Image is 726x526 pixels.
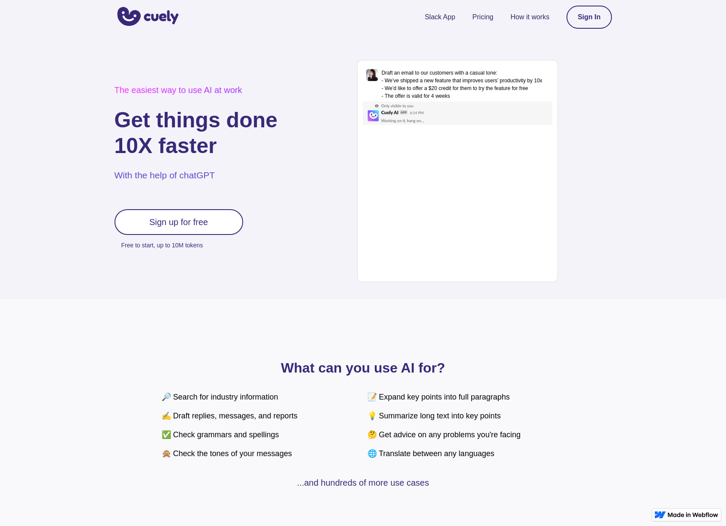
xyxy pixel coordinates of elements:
div: Sign up for free [149,217,208,227]
p: What can you use AI for? [162,362,565,374]
div: Draft an email to our customers with a casual tone: - We’ve shipped a new feature that improves u... [382,69,542,100]
img: Made in Webflow [668,512,718,517]
p: ...and hundreds of more use cases [162,477,565,489]
a: Sign up for free [114,209,243,235]
a: Pricing [473,12,494,22]
div: Sign In [578,13,600,21]
a: How it works [510,12,549,22]
a: home [114,1,179,33]
p: With the help of chatGPT [114,169,278,182]
div: 📝 Expand key points into full paragraphs 💡 Summarize long text into key points 🤔 Get advice on an... [368,388,565,463]
p: Free to start, up to 10M tokens [121,239,243,251]
div: The easiest way to use AI at work [114,85,278,95]
h1: Get things done 10X faster [114,107,278,159]
a: Slack App [425,12,455,22]
div: 🔎 Search for industry information ✍️ Draft replies, messages, and reports ✅ Check grammars and sp... [162,388,359,463]
a: Sign In [566,6,612,29]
